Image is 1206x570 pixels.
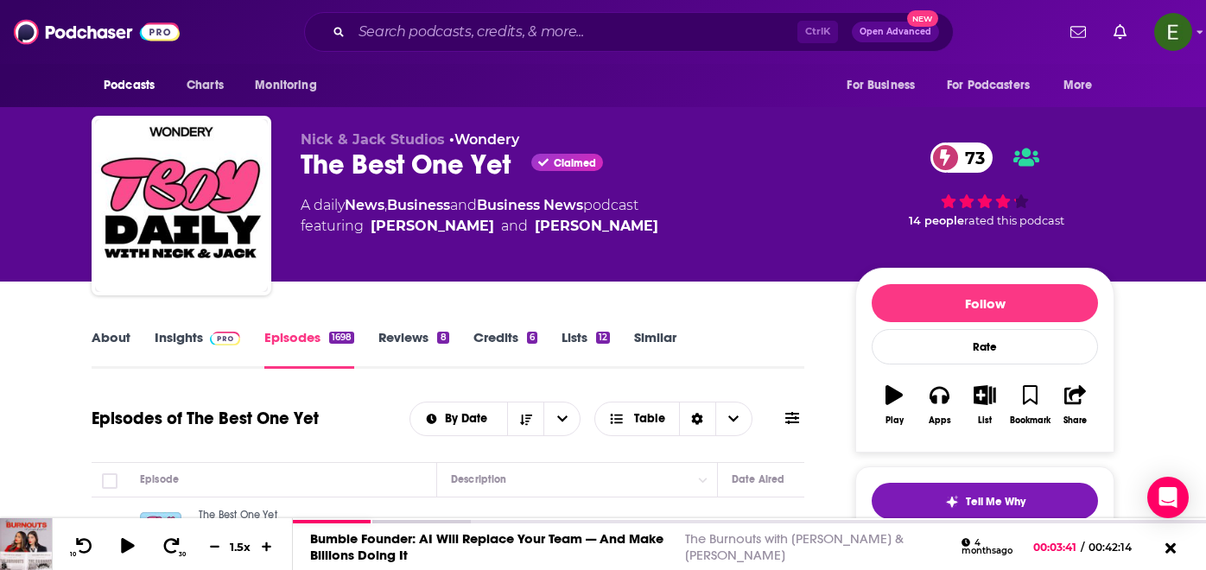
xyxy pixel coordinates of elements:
[917,374,962,436] button: Apps
[371,216,494,237] a: Jack Kramer
[410,413,508,425] button: open menu
[1107,17,1133,47] a: Show notifications dropdown
[947,73,1030,98] span: For Podcasters
[1154,13,1192,51] button: Show profile menu
[907,10,938,27] span: New
[885,415,904,426] div: Play
[345,197,384,213] a: News
[1053,374,1098,436] button: Share
[301,195,658,237] div: A daily podcast
[175,69,234,102] a: Charts
[596,332,610,344] div: 12
[1033,541,1081,554] span: 00:03:41
[966,495,1025,509] span: Tell Me Why
[936,69,1055,102] button: open menu
[594,402,752,436] button: Choose View
[104,73,155,98] span: Podcasts
[855,131,1114,238] div: 73 14 peoplerated this podcast
[945,495,959,509] img: tell me why sparkle
[156,536,189,558] button: 30
[872,374,917,436] button: Play
[449,131,519,148] span: •
[264,329,354,369] a: Episodes1698
[1147,477,1189,518] div: Open Intercom Messenger
[685,530,904,563] a: The Burnouts with [PERSON_NAME] & [PERSON_NAME]
[451,469,506,490] div: Description
[1063,73,1093,98] span: More
[310,530,663,563] a: Bumble Founder: AI Will Replace Your Team — And Make Billions Doing It
[872,329,1098,364] div: Rate
[1063,17,1093,47] a: Show notifications dropdown
[187,73,224,98] span: Charts
[1154,13,1192,51] span: Logged in as Emily.Kaplan
[179,551,186,558] span: 30
[1007,374,1052,436] button: Bookmark
[978,415,992,426] div: List
[255,73,316,98] span: Monitoring
[384,197,387,213] span: ,
[962,538,1019,556] div: 4 months ago
[962,374,1007,436] button: List
[562,329,610,369] a: Lists12
[301,216,658,237] span: featuring
[1154,13,1192,51] img: User Profile
[70,551,76,558] span: 10
[304,12,954,52] div: Search podcasts, credits, & more...
[797,21,838,43] span: Ctrl K
[199,508,406,523] a: The Best One Yet
[679,402,715,435] div: Sort Direction
[501,216,528,237] span: and
[535,216,658,237] a: Nick Martell
[140,469,179,490] div: Episode
[301,131,445,148] span: Nick & Jack Studios
[450,197,477,213] span: and
[378,329,448,369] a: Reviews8
[155,329,240,369] a: InsightsPodchaser Pro
[543,402,580,435] button: open menu
[634,329,676,369] a: Similar
[909,214,964,227] span: 14 people
[1051,69,1114,102] button: open menu
[1063,415,1087,426] div: Share
[872,284,1098,322] button: Follow
[387,197,450,213] a: Business
[14,16,180,48] img: Podchaser - Follow, Share and Rate Podcasts
[554,159,596,168] span: Claimed
[454,131,519,148] a: Wondery
[477,197,583,213] a: Business News
[243,69,339,102] button: open menu
[1010,415,1050,426] div: Bookmark
[930,142,993,173] a: 73
[634,413,665,425] span: Table
[1084,541,1149,554] span: 00:42:14
[835,69,936,102] button: open menu
[872,483,1098,519] button: tell me why sparkleTell Me Why
[445,413,493,425] span: By Date
[693,470,714,491] button: Column Actions
[1081,541,1084,554] span: /
[199,509,277,521] span: The Best One Yet
[92,329,130,369] a: About
[473,329,537,369] a: Credits6
[92,69,177,102] button: open menu
[964,214,1064,227] span: rated this podcast
[929,415,951,426] div: Apps
[852,22,939,42] button: Open AdvancedNew
[210,332,240,345] img: Podchaser Pro
[226,540,256,554] div: 1.5 x
[437,332,448,344] div: 8
[527,332,537,344] div: 6
[732,469,784,490] div: Date Aired
[409,402,581,436] h2: Choose List sort
[507,402,543,435] button: Sort Direction
[67,536,99,558] button: 10
[92,408,319,429] h1: Episodes of The Best One Yet
[352,18,797,46] input: Search podcasts, credits, & more...
[95,119,268,292] img: The Best One Yet
[847,73,915,98] span: For Business
[860,28,931,36] span: Open Advanced
[329,332,354,344] div: 1698
[948,142,993,173] span: 73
